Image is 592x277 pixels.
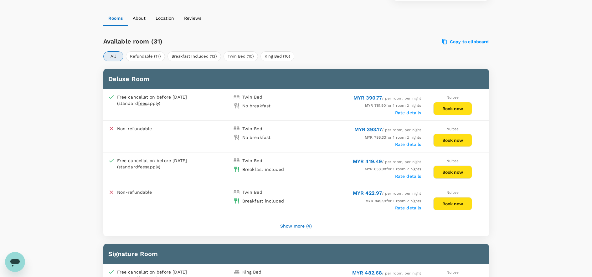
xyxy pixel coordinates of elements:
[103,36,327,46] h6: Available room (31)
[138,101,147,106] span: fees
[395,174,421,179] label: Rate details
[234,269,240,275] img: king-bed-icon
[365,135,421,140] span: for 1 room 2 nights
[126,51,165,61] button: Refundable (17)
[234,157,240,164] img: double-bed-icon
[365,199,386,203] span: MYR 845.91
[117,157,202,170] div: Free cancellation before [DATE] (standard apply)
[156,15,174,21] p: Location
[433,102,472,115] button: Book now
[433,197,472,210] button: Book now
[353,95,382,101] span: MYR 390.77
[353,96,421,100] span: / per room, per night
[442,39,489,44] label: Copy to clipboard
[395,110,421,115] label: Rate details
[354,126,382,132] span: MYR 393.17
[260,51,294,61] button: King Bed (10)
[352,271,421,275] span: / per room, per night
[117,126,152,132] p: Non-refundable
[433,134,472,147] button: Book now
[138,164,147,169] span: fees
[242,189,262,195] div: Twin Bed
[242,269,261,275] div: King Bed
[353,190,382,196] span: MYR 422.97
[446,159,459,163] span: Nuitee
[271,219,321,234] button: Show more (4)
[446,190,459,195] span: Nuitee
[446,270,459,274] span: Nuitee
[395,205,421,210] label: Rate details
[242,103,271,109] div: No breakfast
[117,94,202,106] div: Free cancellation before [DATE] (standard apply)
[103,51,123,61] button: All
[365,103,386,108] span: MYR 781.50
[354,128,421,132] span: / per room, per night
[433,166,472,179] button: Book now
[395,142,421,147] label: Rate details
[365,103,421,108] span: for 1 room 2 nights
[184,15,201,21] p: Reviews
[446,95,459,100] span: Nuitee
[108,15,123,21] p: Rooms
[117,189,152,195] p: Non-refundable
[353,160,421,164] span: / per room, per night
[365,167,421,171] span: for 1 room 2 nights
[242,166,284,172] div: Breakfast included
[108,249,484,259] h6: Signature Room
[365,135,386,140] span: MYR 786.33
[224,51,258,61] button: Twin Bed (10)
[234,126,240,132] img: double-bed-icon
[234,94,240,100] img: double-bed-icon
[108,74,484,84] h6: Deluxe Room
[234,189,240,195] img: double-bed-icon
[242,94,262,100] div: Twin Bed
[167,51,221,61] button: Breakfast Included (13)
[242,198,284,204] div: Breakfast included
[446,127,459,131] span: Nuitee
[133,15,146,21] p: About
[365,167,386,171] span: MYR 838.98
[5,252,25,272] iframe: Button to launch messaging window
[352,270,382,276] span: MYR 482.68
[242,134,271,141] div: No breakfast
[242,157,262,164] div: Twin Bed
[353,191,421,196] span: / per room, per night
[365,199,421,203] span: for 1 room 2 nights
[353,158,382,164] span: MYR 419.49
[242,126,262,132] div: Twin Bed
